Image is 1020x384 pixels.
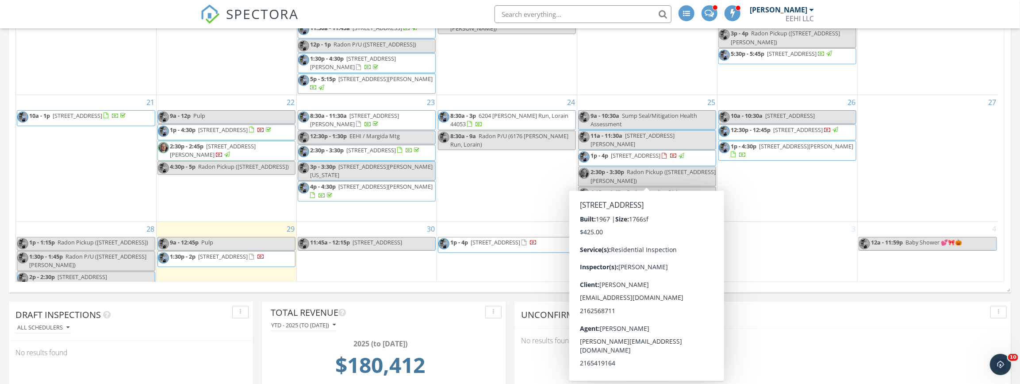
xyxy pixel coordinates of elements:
[719,29,730,40] img: img_5211.jpg
[17,110,155,126] a: 10a - 1p [STREET_ADDRESS]
[29,273,55,281] span: 2p - 2:30p
[200,12,299,31] a: SPECTORA
[298,163,309,174] img: img_5211.jpg
[719,112,730,123] img: img_5211.jpg
[349,132,400,140] span: EEHI / Margida Mtg
[353,24,402,32] span: [STREET_ADDRESS]
[310,146,344,154] span: 2:30p - 3:30p
[29,252,146,269] span: Radon P/U ([STREET_ADDRESS][PERSON_NAME])
[310,54,344,62] span: 1:30p - 4:30p
[298,75,309,86] img: img_5211.jpg
[438,112,449,123] img: img_5211.jpg
[1008,354,1018,361] span: 10
[719,50,730,61] img: img_5211.jpg
[310,40,331,48] span: 12p - 1p
[285,95,296,109] a: Go to September 22, 2025
[170,126,196,134] span: 1p - 4:30p
[591,208,616,216] span: 5p - 5:15p
[425,95,437,109] a: Go to September 23, 2025
[17,325,69,331] div: All schedulers
[298,238,309,249] img: img_5211.jpg
[226,4,299,23] span: SPECTORA
[450,238,468,246] span: 1p - 4p
[709,222,717,236] a: Go to October 2, 2025
[521,309,586,321] span: Unconfirmed
[591,188,688,205] span: Radon Monitor Pickup ([STREET_ADDRESS][PERSON_NAME])
[170,142,256,159] span: [STREET_ADDRESS][PERSON_NAME]
[170,252,265,260] a: 1:30p - 2p [STREET_ADDRESS]
[591,188,624,196] span: 4:15p - 4:45p
[591,168,716,184] span: Radon Pickup ([STREET_ADDRESS][PERSON_NAME])
[310,24,350,32] span: 11:30a - 11:45a
[591,132,622,140] span: 11a - 11:30a
[577,95,717,222] td: Go to September 25, 2025
[310,54,396,71] a: 1:30p - 4:30p [STREET_ADDRESS][PERSON_NAME]
[170,163,196,171] span: 4:30p - 5p
[578,237,716,253] a: 8:30a - 4:30p [STREET_ADDRESS]
[450,132,476,140] span: 8:30a - 9a
[438,237,576,253] a: 1p - 4p [STREET_ADDRESS]
[198,163,289,171] span: Radon Pickup ([STREET_ADDRESS])
[298,110,436,130] a: 8:30a - 11:30a [STREET_ADDRESS][PERSON_NAME]
[750,5,807,14] div: [PERSON_NAME]
[158,112,169,123] img: img_5211.jpg
[200,4,220,24] img: The Best Home Inspection Software - Spectora
[158,126,169,137] img: img_5211.jpg
[438,238,449,249] img: img_5211.jpg
[15,322,71,334] button: All schedulers
[627,238,676,246] span: [STREET_ADDRESS]
[438,110,576,130] a: 8:30a - 3p 6204 [PERSON_NAME] Run, Lorain 44053
[871,238,903,246] span: 12a - 11:59p
[29,112,127,120] a: 10a - 1p [STREET_ADDRESS]
[986,95,998,109] a: Go to September 27, 2025
[58,273,107,281] span: [STREET_ADDRESS]
[437,95,577,222] td: Go to September 24, 2025
[565,95,577,109] a: Go to September 24, 2025
[425,222,437,236] a: Go to September 30, 2025
[310,163,336,171] span: 3p - 3:30p
[170,112,191,120] span: 9a - 12p
[158,142,169,153] img: 1728409086933322851976086765168.jpg
[450,112,476,120] span: 8:30a - 3p
[579,151,590,163] img: img_5211.jpg
[718,124,856,140] a: 12:30p - 12:45p [STREET_ADDRESS]
[591,255,678,271] span: Radon Monitor Pickup ([STREET_ADDRESS])
[450,112,568,128] a: 8:30a - 3p 6204 [PERSON_NAME] Run, Lorain 44053
[298,40,309,51] img: img_5211.jpg
[773,126,823,134] span: [STREET_ADDRESS]
[17,112,28,123] img: img_5211.jpg
[579,168,590,179] img: 1728409086933322851976086765168.jpg
[298,24,309,35] img: img_5211.jpg
[17,238,28,249] img: img_5211.jpg
[298,54,309,66] img: img_5211.jpg
[310,24,419,32] a: 11:30a - 11:45a [STREET_ADDRESS]
[156,222,296,286] td: Go to September 29, 2025
[17,273,28,284] img: img_5211.jpg
[858,222,998,286] td: Go to October 4, 2025
[591,151,608,159] span: 1p - 4p
[346,146,396,154] span: [STREET_ADDRESS]
[731,29,748,37] span: 3p - 4p
[310,112,399,128] a: 8:30a - 11:30a [STREET_ADDRESS][PERSON_NAME]
[579,208,590,219] img: img_5211.jpg
[591,112,619,120] span: 9a - 10:30a
[858,95,998,222] td: Go to September 27, 2025
[717,95,858,222] td: Go to September 26, 2025
[170,126,273,134] a: 1p - 4:30p [STREET_ADDRESS]
[718,48,856,64] a: 5:30p - 5:45p [STREET_ADDRESS]
[591,132,675,148] span: [STREET_ADDRESS][PERSON_NAME]
[9,341,253,365] div: No results found
[158,238,169,249] img: img_5211.jpg
[157,141,295,161] a: 2:30p - 2:45p [STREET_ADDRESS][PERSON_NAME]
[310,112,399,128] span: [STREET_ADDRESS][PERSON_NAME]
[298,112,309,123] img: img_5211.jpg
[29,252,63,260] span: 1:30p - 1:45p
[731,50,764,58] span: 5:30p - 5:45p
[765,112,815,120] span: [STREET_ADDRESS]
[310,182,336,190] span: 4p - 4:30p
[298,146,309,157] img: img_5211.jpg
[471,238,520,246] span: [STREET_ADDRESS]
[158,163,169,174] img: img_5211.jpg
[591,151,686,159] a: 1p - 4p [STREET_ADDRESS]
[579,132,590,143] img: img_5211.jpg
